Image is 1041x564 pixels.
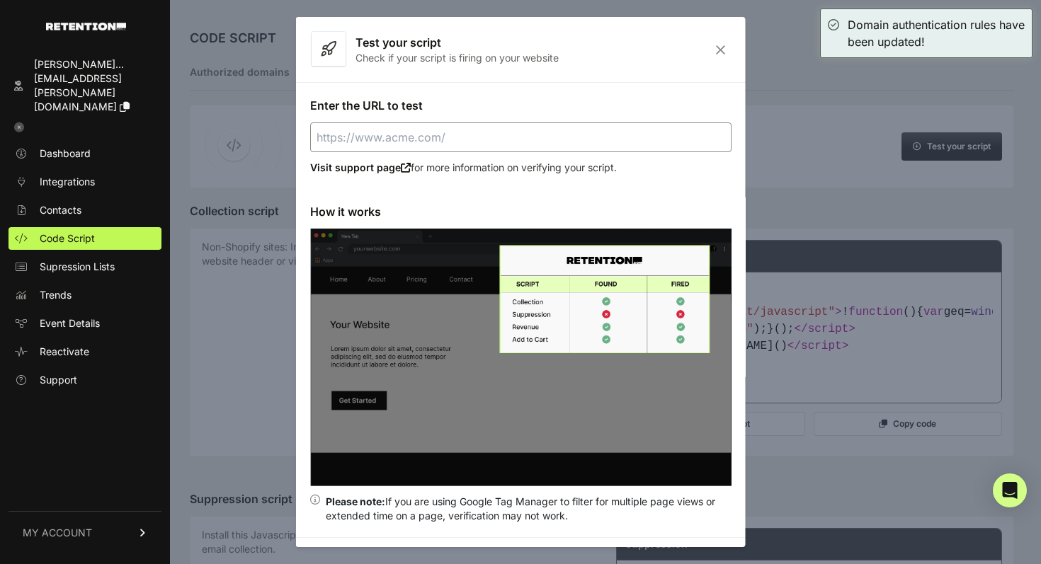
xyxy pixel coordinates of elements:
a: Support [8,369,161,391]
span: Contacts [40,203,81,217]
span: Supression Lists [40,260,115,274]
span: Code Script [40,231,95,246]
a: [PERSON_NAME]... [EMAIL_ADDRESS][PERSON_NAME][DOMAIN_NAME] [8,53,161,118]
a: Supression Lists [8,255,161,278]
span: Reactivate [40,345,89,359]
span: Event Details [40,316,100,330]
a: Contacts [8,199,161,221]
h3: How it works [310,203,732,220]
div: If you are using Google Tag Manager to filter for multiple page views or extended time on a page,... [326,495,732,523]
p: for more information on verifying your script. [310,161,732,175]
img: Retention.com [46,23,126,30]
a: Reactivate [8,340,161,363]
i: Close [710,44,732,56]
div: [PERSON_NAME]... [34,57,156,71]
a: Visit support page [310,161,411,173]
span: Integrations [40,175,95,189]
img: verify script installation [310,229,732,486]
a: MY ACCOUNT [8,511,161,554]
a: Event Details [8,312,161,335]
div: Open Intercom Messenger [993,473,1027,507]
p: Check if your script is firing on your website [355,51,559,65]
a: Integrations [8,171,161,193]
a: Dashboard [8,142,161,165]
input: https://www.acme.com/ [310,122,732,152]
span: Dashboard [40,146,91,161]
span: Trends [40,288,72,302]
a: Trends [8,284,161,306]
a: Code Script [8,227,161,250]
h3: Test your script [355,34,559,51]
span: Support [40,373,77,387]
span: MY ACCOUNT [23,526,92,540]
span: [EMAIL_ADDRESS][PERSON_NAME][DOMAIN_NAME] [34,72,122,113]
label: Enter the URL to test [310,98,423,113]
strong: Please note: [326,495,385,507]
div: Domain authentication rules have been updated! [848,16,1025,50]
